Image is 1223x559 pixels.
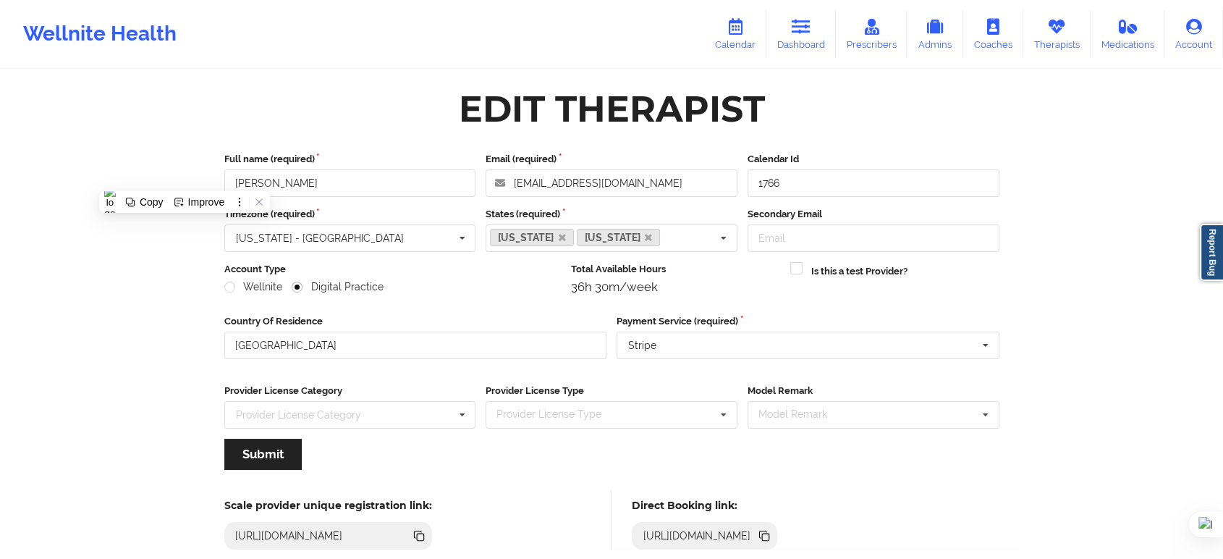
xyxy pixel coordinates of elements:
[811,264,907,279] label: Is this a test Provider?
[236,410,361,420] div: Provider License Category
[224,314,607,329] label: Country Of Residence
[748,152,999,167] label: Calendar Id
[571,279,780,294] div: 36h 30m/week
[617,314,999,329] label: Payment Service (required)
[224,439,302,470] button: Submit
[459,86,765,132] div: Edit Therapist
[490,229,574,246] a: [US_STATE]
[224,281,282,293] label: Wellnite
[486,169,737,197] input: Email address
[755,406,848,423] div: Model Remark
[632,499,777,512] h5: Direct Booking link:
[1091,10,1165,58] a: Medications
[1164,10,1223,58] a: Account
[224,207,476,222] label: Timezone (required)
[493,406,622,423] div: Provider License Type
[486,384,737,398] label: Provider License Type
[748,224,999,252] input: Email
[224,169,476,197] input: Full name
[577,229,661,246] a: [US_STATE]
[486,152,737,167] label: Email (required)
[224,262,562,277] label: Account Type
[704,10,766,58] a: Calendar
[224,384,476,398] label: Provider License Category
[224,499,432,512] h5: Scale provider unique registration link:
[236,233,404,243] div: [US_STATE] - [GEOGRAPHIC_DATA]
[1023,10,1091,58] a: Therapists
[836,10,907,58] a: Prescribers
[766,10,836,58] a: Dashboard
[1200,224,1223,281] a: Report Bug
[907,10,963,58] a: Admins
[963,10,1023,58] a: Coaches
[292,281,383,293] label: Digital Practice
[229,529,349,543] div: [URL][DOMAIN_NAME]
[748,384,999,398] label: Model Remark
[748,169,999,197] input: Calendar Id
[628,340,656,350] div: Stripe
[486,207,737,222] label: States (required)
[748,207,999,222] label: Secondary Email
[571,262,780,277] label: Total Available Hours
[637,529,756,543] div: [URL][DOMAIN_NAME]
[224,152,476,167] label: Full name (required)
